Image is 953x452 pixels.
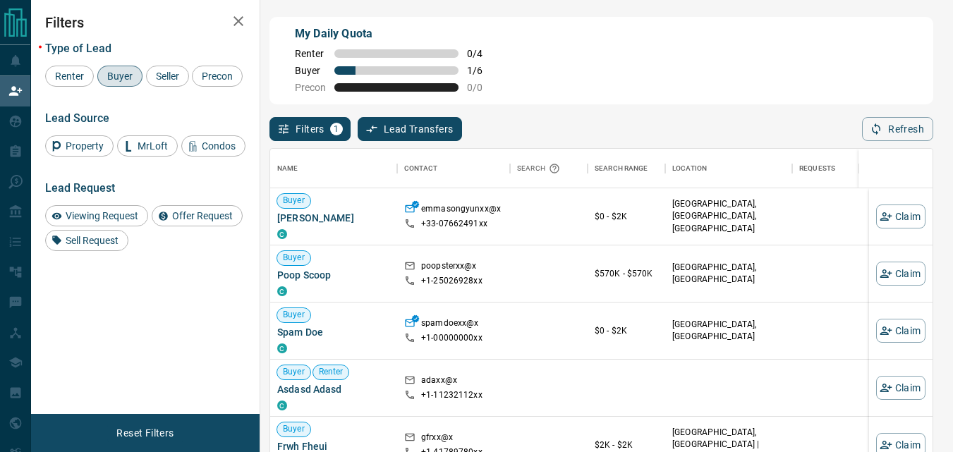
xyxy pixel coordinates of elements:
button: Claim [876,319,925,343]
span: MrLoft [133,140,173,152]
div: Offer Request [152,205,243,226]
span: Seller [151,71,184,82]
div: Location [665,149,792,188]
span: Sell Request [61,235,123,246]
span: Condos [197,140,241,152]
p: spamdoexx@x [421,317,478,332]
span: Lead Source [45,111,109,125]
h2: Filters [45,14,245,31]
p: [GEOGRAPHIC_DATA], [GEOGRAPHIC_DATA] [672,262,785,286]
button: Filters1 [269,117,351,141]
span: Buyer [277,309,310,321]
div: Property [45,135,114,157]
div: Contact [404,149,437,188]
div: condos.ca [277,343,287,353]
p: My Daily Quota [295,25,498,42]
span: Spam Doe [277,325,390,339]
div: Buyer [97,66,142,87]
p: $2K - $2K [595,439,658,451]
div: Viewing Request [45,205,148,226]
p: [GEOGRAPHIC_DATA], [GEOGRAPHIC_DATA], [GEOGRAPHIC_DATA] [672,198,785,234]
span: Poop Scoop [277,268,390,282]
button: Claim [876,204,925,228]
span: Buyer [277,366,310,378]
div: Search Range [595,149,648,188]
p: $0 - $2K [595,324,658,337]
span: Buyer [277,195,310,207]
span: 0 / 0 [467,82,498,93]
div: MrLoft [117,135,178,157]
span: Property [61,140,109,152]
div: Requests [792,149,919,188]
p: +1- 11232112xx [421,389,482,401]
button: Refresh [862,117,933,141]
span: Buyer [295,65,326,76]
p: emmasongyunxx@x [421,203,501,218]
div: Name [270,149,397,188]
span: Lead Request [45,181,115,195]
span: Viewing Request [61,210,143,221]
button: Lead Transfers [358,117,463,141]
div: Name [277,149,298,188]
span: Renter [50,71,89,82]
div: Search [517,149,564,188]
p: poopsterxx@x [421,260,477,275]
div: Sell Request [45,230,128,251]
span: Asdasd Adasd [277,382,390,396]
span: Buyer [277,252,310,264]
p: gfrxx@x [421,432,453,446]
span: Precon [197,71,238,82]
p: +1- 25026928xx [421,275,482,287]
div: Condos [181,135,245,157]
div: Location [672,149,707,188]
div: condos.ca [277,229,287,239]
span: Buyer [277,423,310,435]
p: +33- 07662491xx [421,218,487,230]
span: [PERSON_NAME] [277,211,390,225]
span: Renter [295,48,326,59]
div: Seller [146,66,189,87]
p: +1- 00000000xx [421,332,482,344]
p: [GEOGRAPHIC_DATA], [GEOGRAPHIC_DATA] [672,319,785,343]
div: Requests [799,149,835,188]
span: Buyer [102,71,138,82]
button: Claim [876,376,925,400]
div: Renter [45,66,94,87]
div: Precon [192,66,243,87]
span: Precon [295,82,326,93]
p: $0 - $2K [595,210,658,223]
p: $570K - $570K [595,267,658,280]
span: Offer Request [167,210,238,221]
div: condos.ca [277,401,287,410]
button: Reset Filters [107,421,183,445]
button: Claim [876,262,925,286]
span: 1 [332,124,341,134]
div: Contact [397,149,510,188]
span: 0 / 4 [467,48,498,59]
span: 1 / 6 [467,65,498,76]
div: condos.ca [277,286,287,296]
span: Type of Lead [45,42,111,55]
div: Search Range [588,149,665,188]
span: Renter [313,366,349,378]
p: adaxx@x [421,374,457,389]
